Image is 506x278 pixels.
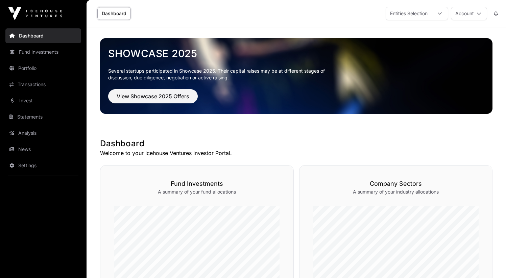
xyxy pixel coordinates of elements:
h3: Fund Investments [114,179,280,188]
a: View Showcase 2025 Offers [108,96,198,103]
a: Fund Investments [5,45,81,59]
a: Dashboard [97,7,131,20]
a: Statements [5,109,81,124]
button: View Showcase 2025 Offers [108,89,198,103]
img: Icehouse Ventures Logo [8,7,62,20]
p: Several startups participated in Showcase 2025. Their capital raises may be at different stages o... [108,68,335,81]
a: Settings [5,158,81,173]
a: News [5,142,81,157]
p: A summary of your fund allocations [114,188,280,195]
span: View Showcase 2025 Offers [117,92,189,100]
a: Transactions [5,77,81,92]
p: Welcome to your Icehouse Ventures Investor Portal. [100,149,492,157]
div: Entities Selection [386,7,432,20]
a: Invest [5,93,81,108]
a: Dashboard [5,28,81,43]
a: Analysis [5,126,81,141]
h3: Company Sectors [313,179,479,188]
h1: Dashboard [100,138,492,149]
img: Showcase 2025 [100,38,492,114]
p: A summary of your industry allocations [313,188,479,195]
a: Portfolio [5,61,81,76]
a: Showcase 2025 [108,47,484,59]
button: Account [451,7,487,20]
